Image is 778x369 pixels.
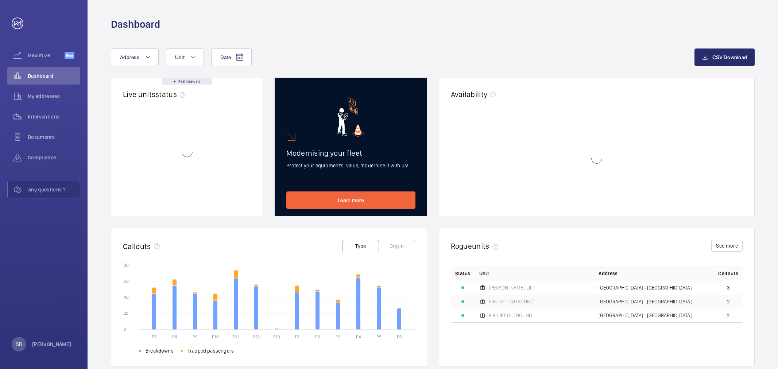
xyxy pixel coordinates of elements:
[489,313,532,318] span: FIR-LIFT OUTBOUND
[356,334,361,339] text: P4
[212,334,219,339] text: P10
[295,334,299,339] text: P1
[379,240,415,252] button: Origin
[220,54,231,60] span: Date
[286,191,415,209] a: Learn more
[472,241,501,250] span: units
[694,48,755,66] button: CSV Download
[286,148,415,158] h2: Modernising your fleet
[32,341,71,348] p: [PERSON_NAME]
[120,54,139,60] span: Address
[273,334,280,339] text: P13
[599,270,618,277] span: Address
[111,18,160,31] h1: Dashboard
[599,285,693,290] span: [GEOGRAPHIC_DATA] - [GEOGRAPHIC_DATA],
[211,48,252,66] button: Date
[124,327,126,332] text: 0
[124,263,129,268] text: 80
[111,48,159,66] button: Address
[28,52,65,59] span: Maximize
[479,270,489,277] span: Unit
[16,341,22,348] p: SB
[65,52,74,59] span: Beta
[123,242,151,251] h2: Callouts
[711,240,743,252] button: See more
[489,299,534,304] span: FRE-LIFT OUTBOUND
[336,334,341,339] text: P3
[337,97,364,137] img: marketing-card.svg
[152,334,156,339] text: P7
[28,154,80,161] span: Compliance
[124,295,129,300] text: 40
[28,72,80,79] span: Dashboard
[253,334,260,339] text: P12
[28,186,80,193] span: Any questions ?
[233,334,239,339] text: P11
[397,334,402,339] text: P6
[376,334,382,339] text: P5
[155,90,189,99] span: status
[175,54,185,60] span: Unit
[146,347,174,354] span: Breakdowns
[28,133,80,141] span: Documents
[342,240,379,252] button: Type
[599,299,693,304] span: [GEOGRAPHIC_DATA] - [GEOGRAPHIC_DATA],
[28,93,80,100] span: My addresses
[187,347,234,354] span: Trapped passengers
[727,285,730,290] span: 3
[718,270,738,277] span: Callouts
[124,311,128,316] text: 20
[727,299,730,304] span: 2
[123,90,189,99] h2: Live units
[599,313,693,318] span: [GEOGRAPHIC_DATA] - [GEOGRAPHIC_DATA],
[727,313,730,318] span: 2
[124,279,129,284] text: 60
[712,54,747,60] span: CSV Download
[286,162,415,169] p: Protect your equipment's value, modernise it with us!
[172,334,177,339] text: P8
[451,241,501,250] h2: Rogue
[193,334,198,339] text: P9
[315,334,320,339] text: P2
[28,113,80,120] span: Interventions
[455,270,471,277] p: Status
[489,285,535,290] span: [PERSON_NAME]-LIFT
[451,90,488,99] h2: Availability
[166,48,204,66] button: Unit
[162,78,212,85] div: Real time data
